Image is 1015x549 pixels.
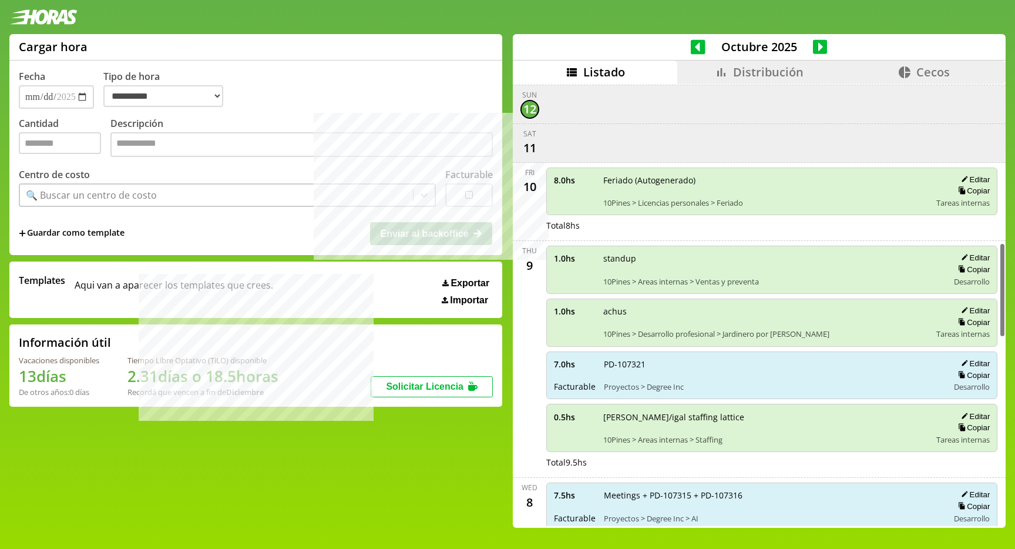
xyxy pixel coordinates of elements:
button: Copiar [954,265,990,274]
button: Copiar [954,501,990,511]
button: Copiar [954,186,990,196]
div: Total 8 hs [546,220,998,231]
span: Cecos [916,64,950,80]
span: Listado [583,64,625,80]
span: 10Pines > Licencias personales > Feriado [603,197,929,208]
label: Centro de costo [19,168,90,181]
div: Wed [522,483,537,493]
button: Editar [957,490,990,500]
div: 9 [520,256,539,274]
span: PD-107321 [604,359,941,370]
span: Proyectos > Degree Inc [604,381,941,392]
span: Solicitar Licencia [386,381,463,391]
span: + [19,227,26,240]
div: Sat [523,129,536,139]
span: Exportar [451,278,489,289]
select: Tipo de hora [103,85,223,107]
span: 1.0 hs [554,306,595,317]
div: 12 [520,100,539,119]
div: Thu [522,246,537,256]
span: 10Pines > Areas internas > Ventas y preventa [603,276,941,287]
span: Proyectos > Degree Inc > AI [604,513,941,524]
span: [PERSON_NAME]/igal staffing lattice [603,411,929,423]
div: Tiempo Libre Optativo (TiLO) disponible [127,355,278,366]
span: Desarrollo [954,381,990,392]
b: Diciembre [226,387,264,397]
label: Fecha [19,70,45,83]
button: Editar [957,411,990,421]
label: Tipo de hora [103,70,233,109]
div: Sun [522,90,537,100]
button: Exportar [439,277,493,289]
h1: Cargar hora [19,39,88,55]
label: Cantidad [19,117,110,160]
div: Total 9.5 hs [546,457,998,468]
span: Desarrollo [954,513,990,524]
span: Tareas internas [936,197,990,208]
button: Editar [957,175,990,185]
div: 8 [520,493,539,511]
span: 10Pines > Areas internas > Staffing [603,434,929,445]
span: Feriado (Autogenerado) [603,175,929,186]
label: Facturable [445,168,493,181]
span: Templates [19,274,65,287]
h2: Información útil [19,334,111,350]
span: +Guardar como template [19,227,125,240]
div: De otros años: 0 días [19,387,99,397]
div: Recordá que vencen a fin de [127,387,278,397]
button: Editar [957,253,990,263]
button: Solicitar Licencia [371,376,493,397]
span: 8.0 hs [554,175,595,186]
div: 11 [520,139,539,158]
span: Tareas internas [936,329,990,339]
label: Descripción [110,117,493,160]
span: Octubre 2025 [705,39,813,55]
span: 7.0 hs [554,359,596,370]
span: Aqui van a aparecer los templates que crees. [75,274,273,306]
span: Meetings + PD-107315 + PD-107316 [604,490,941,501]
button: Copiar [954,423,990,433]
h1: 13 días [19,366,99,387]
div: 10 [520,178,539,196]
button: Editar [957,306,990,316]
button: Editar [957,359,990,369]
input: Cantidad [19,132,101,154]
span: 1.0 hs [554,253,595,264]
div: Fri [525,168,535,178]
h1: 2.31 días o 18.5 horas [127,366,278,387]
textarea: Descripción [110,132,493,157]
span: standup [603,253,941,264]
span: Importar [450,295,488,306]
span: 7.5 hs [554,490,596,501]
div: 🔍 Buscar un centro de costo [26,189,157,202]
img: logotipo [9,9,78,25]
span: Distribución [733,64,804,80]
span: Facturable [554,513,596,524]
span: 10Pines > Desarrollo profesional > Jardinero por [PERSON_NAME] [603,329,929,339]
button: Copiar [954,317,990,327]
span: 0.5 hs [554,411,595,423]
div: scrollable content [513,84,1006,526]
span: Tareas internas [936,434,990,445]
button: Copiar [954,370,990,380]
div: Vacaciones disponibles [19,355,99,366]
span: achus [603,306,929,317]
span: Desarrollo [954,276,990,287]
span: Facturable [554,381,596,392]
